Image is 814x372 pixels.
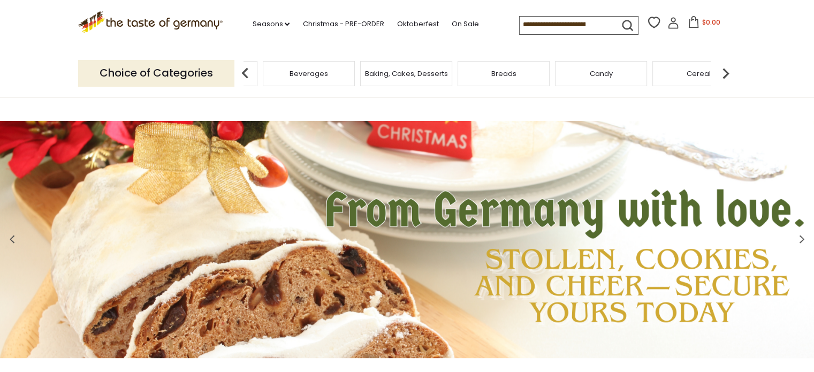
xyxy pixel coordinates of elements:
[687,70,711,78] a: Cereal
[302,18,384,30] a: Christmas - PRE-ORDER
[365,70,448,78] a: Baking, Cakes, Desserts
[681,16,727,32] button: $0.00
[397,18,438,30] a: Oktoberfest
[234,63,256,84] img: previous arrow
[252,18,290,30] a: Seasons
[715,63,736,84] img: next arrow
[491,70,516,78] a: Breads
[290,70,328,78] a: Beverages
[78,60,234,86] p: Choice of Categories
[590,70,613,78] a: Candy
[702,18,720,27] span: $0.00
[451,18,478,30] a: On Sale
